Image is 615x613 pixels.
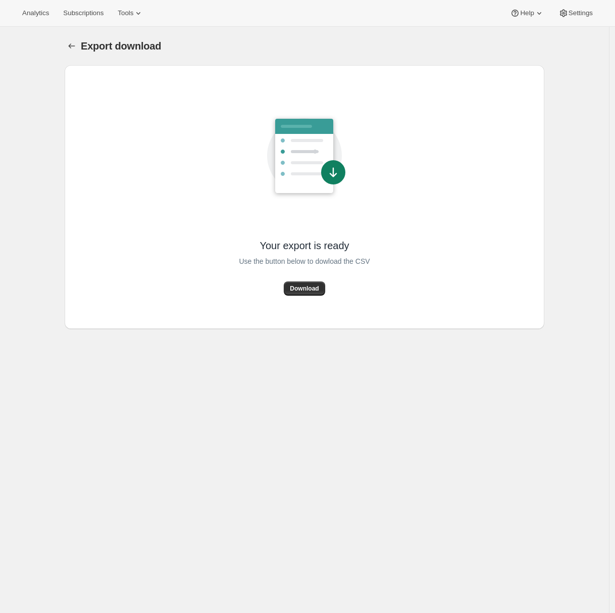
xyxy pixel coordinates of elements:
[63,9,104,17] span: Subscriptions
[552,6,599,20] button: Settings
[81,40,161,52] span: Export download
[118,9,133,17] span: Tools
[260,239,349,252] span: Your export is ready
[504,6,550,20] button: Help
[284,281,325,296] button: Download
[65,39,79,53] button: Export download
[22,9,49,17] span: Analytics
[239,255,370,267] span: Use the button below to dowload the CSV
[112,6,149,20] button: Tools
[520,9,534,17] span: Help
[57,6,110,20] button: Subscriptions
[569,9,593,17] span: Settings
[290,285,319,293] span: Download
[16,6,55,20] button: Analytics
